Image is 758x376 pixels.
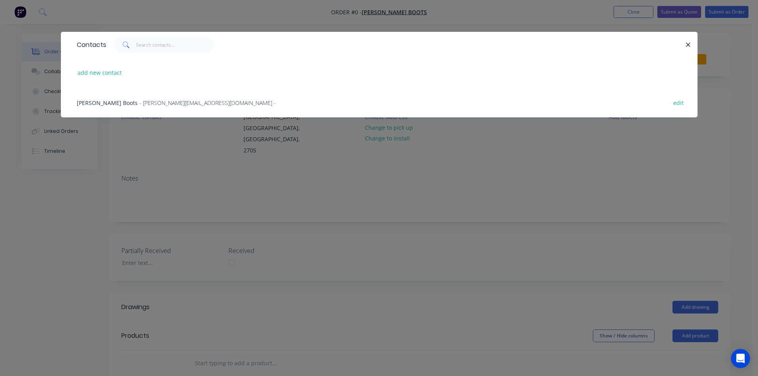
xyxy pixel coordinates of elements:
[136,37,214,53] input: Search contacts...
[669,97,688,108] button: edit
[731,349,750,368] div: Open Intercom Messenger
[139,99,276,107] span: - [PERSON_NAME][EMAIL_ADDRESS][DOMAIN_NAME] -
[74,67,126,78] button: add new contact
[73,32,106,58] div: Contacts
[77,99,138,107] span: [PERSON_NAME] Boots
